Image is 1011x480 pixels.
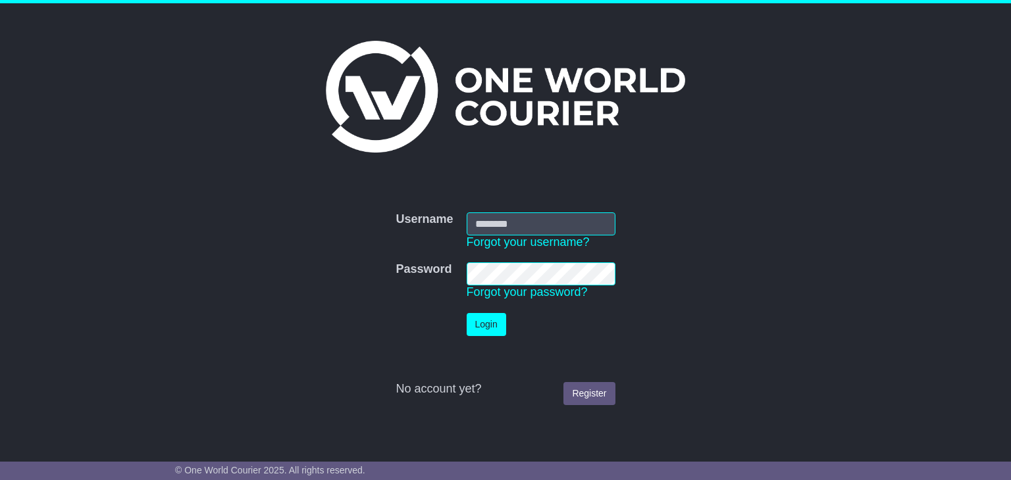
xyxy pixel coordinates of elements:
[467,313,506,336] button: Login
[396,262,452,277] label: Password
[396,382,615,396] div: No account yet?
[467,235,590,249] a: Forgot your username?
[175,465,365,475] span: © One World Courier 2025. All rights reserved.
[326,41,685,153] img: One World
[467,285,588,299] a: Forgot your password?
[563,382,615,405] a: Register
[396,212,453,227] label: Username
